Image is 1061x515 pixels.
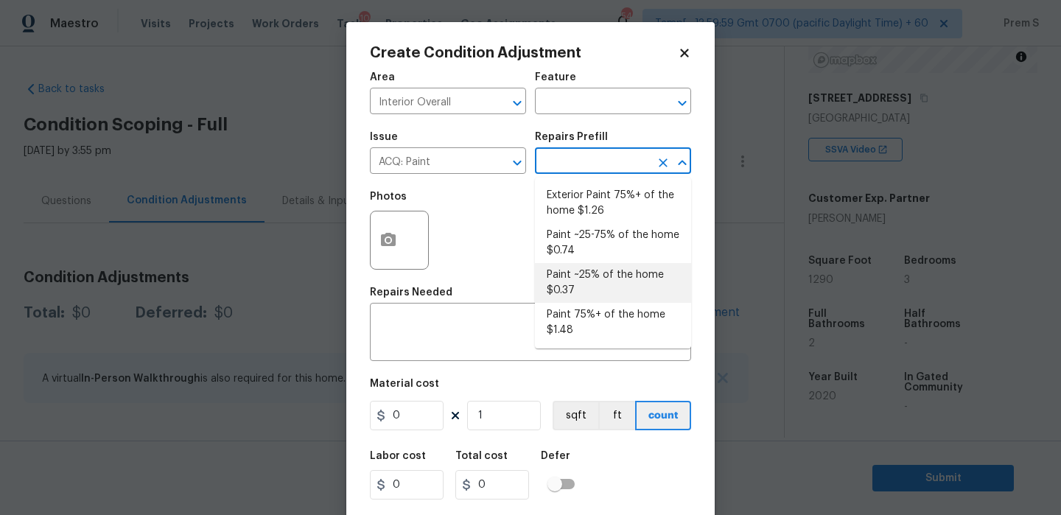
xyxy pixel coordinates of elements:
[672,153,693,173] button: Close
[653,153,673,173] button: Clear
[553,401,598,430] button: sqft
[535,223,691,263] li: Paint ~25-75% of the home $0.74
[535,72,576,83] h5: Feature
[507,153,528,173] button: Open
[370,72,395,83] h5: Area
[370,451,426,461] h5: Labor cost
[598,401,635,430] button: ft
[370,192,407,202] h5: Photos
[535,183,691,223] li: Exterior Paint 75%+ of the home $1.26
[635,401,691,430] button: count
[541,451,570,461] h5: Defer
[370,287,452,298] h5: Repairs Needed
[535,303,691,343] li: Paint 75%+ of the home $1.48
[370,46,678,60] h2: Create Condition Adjustment
[535,263,691,303] li: Paint ~25% of the home $0.37
[535,132,608,142] h5: Repairs Prefill
[455,451,508,461] h5: Total cost
[672,93,693,113] button: Open
[370,379,439,389] h5: Material cost
[370,132,398,142] h5: Issue
[507,93,528,113] button: Open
